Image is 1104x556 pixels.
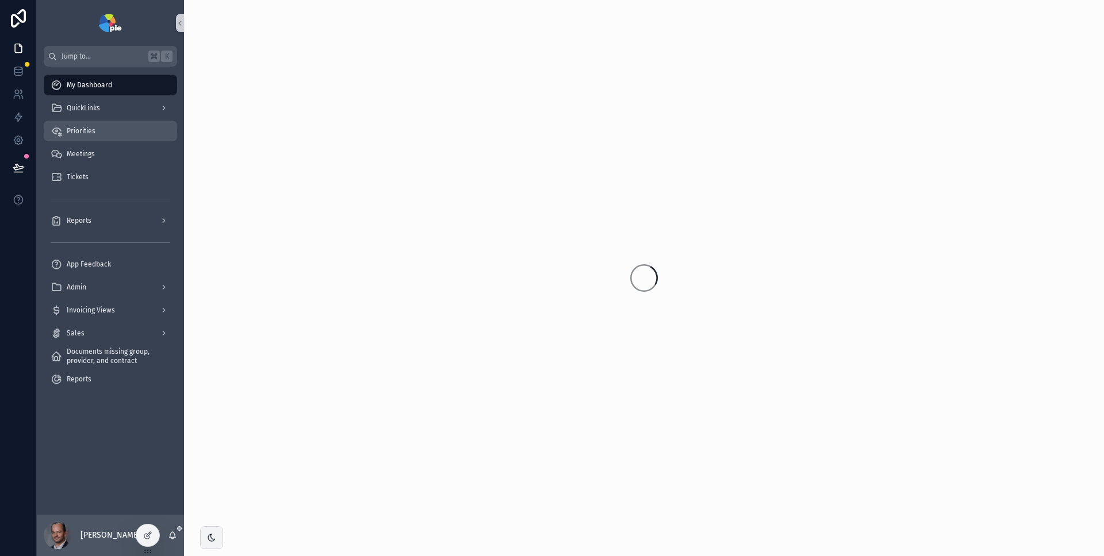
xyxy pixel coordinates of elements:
[67,374,91,384] span: Reports
[67,329,85,338] span: Sales
[67,283,86,292] span: Admin
[67,172,89,182] span: Tickets
[44,210,177,231] a: Reports
[44,167,177,187] a: Tickets
[44,369,177,389] a: Reports
[44,46,177,67] button: Jump to...K
[44,300,177,321] a: Invoicing Views
[162,52,171,61] span: K
[67,260,111,269] span: App Feedback
[44,277,177,298] a: Admin
[67,216,91,225] span: Reports
[99,14,121,32] img: App logo
[37,67,184,404] div: scrollable content
[67,103,100,113] span: QuickLinks
[44,346,177,366] a: Documents missing group, provider, and contract
[44,144,177,164] a: Meetings
[44,75,177,95] a: My Dashboard
[44,121,177,141] a: Priorities
[67,149,95,159] span: Meetings
[67,306,115,315] span: Invoicing Views
[80,530,140,541] p: [PERSON_NAME]
[44,323,177,343] a: Sales
[62,52,144,61] span: Jump to...
[67,126,95,136] span: Priorities
[44,98,177,118] a: QuickLinks
[44,254,177,275] a: App Feedback
[67,80,112,90] span: My Dashboard
[67,347,166,365] span: Documents missing group, provider, and contract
